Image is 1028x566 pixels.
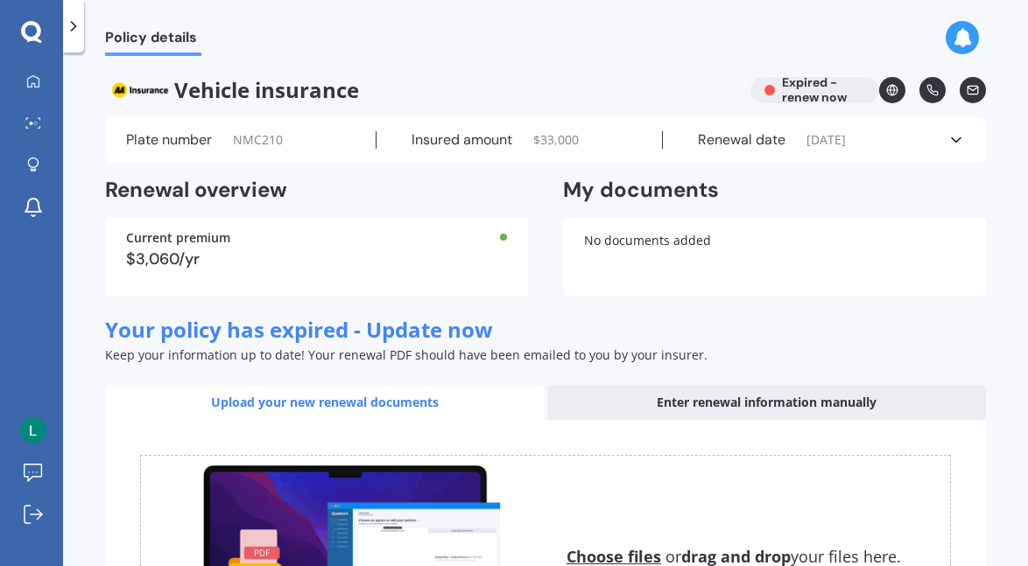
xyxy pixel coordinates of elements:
[126,251,507,267] div: $3,060/yr
[105,346,708,363] span: Keep your information up to date! Your renewal PDF should have been emailed to you by your insurer.
[547,385,986,420] div: Enter renewal information manually
[806,131,846,149] span: [DATE]
[105,315,493,344] span: Your policy has expired - Update now
[563,218,986,297] div: No documents added
[563,177,719,204] h2: My documents
[105,177,528,204] h2: Renewal overview
[126,232,507,244] div: Current premium
[105,77,174,103] img: AA.webp
[412,131,512,149] label: Insured amount
[698,131,785,149] label: Renewal date
[20,417,46,444] img: ACg8ocKkPD6w8QA6kTo3A9rW3GK3J82DjputkMzTueRWneB1PkaQdQ=s96-c
[105,385,544,420] div: Upload your new renewal documents
[233,131,283,149] span: NMC210
[533,131,579,149] span: $ 33,000
[126,131,212,149] label: Plate number
[105,29,201,52] span: Policy details
[105,77,736,103] span: Vehicle insurance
